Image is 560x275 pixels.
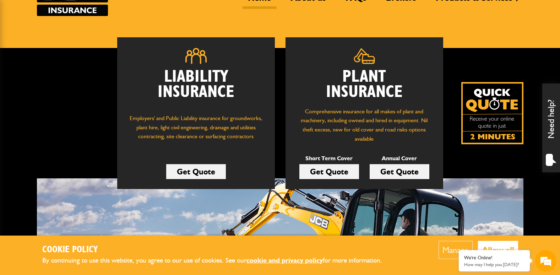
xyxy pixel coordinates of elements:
[439,241,473,259] button: Manage
[296,107,433,143] p: Comprehensive insurance for all makes of plant and machinery, including owned and hired in equipm...
[478,241,518,259] button: Allow all
[370,154,429,163] p: Annual Cover
[296,69,433,100] h2: Plant Insurance
[461,82,523,144] img: Quick Quote
[166,164,226,179] a: Get Quote
[42,255,394,266] p: By continuing to use this website, you agree to our use of cookies. See our for more information.
[42,244,394,255] h2: Cookie Policy
[464,262,524,267] p: How may I help you today?
[128,69,264,107] h2: Liability Insurance
[128,114,264,148] p: Employers' and Public Liability insurance for groundworks, plant hire, light civil engineering, d...
[246,256,323,264] a: cookie and privacy policy
[542,83,560,172] div: Need help?
[299,164,359,179] a: Get Quote
[370,164,429,179] a: Get Quote
[461,82,523,144] a: Get your insurance quote isn just 2-minutes
[299,154,359,163] p: Short Term Cover
[464,255,524,261] div: We're Online!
